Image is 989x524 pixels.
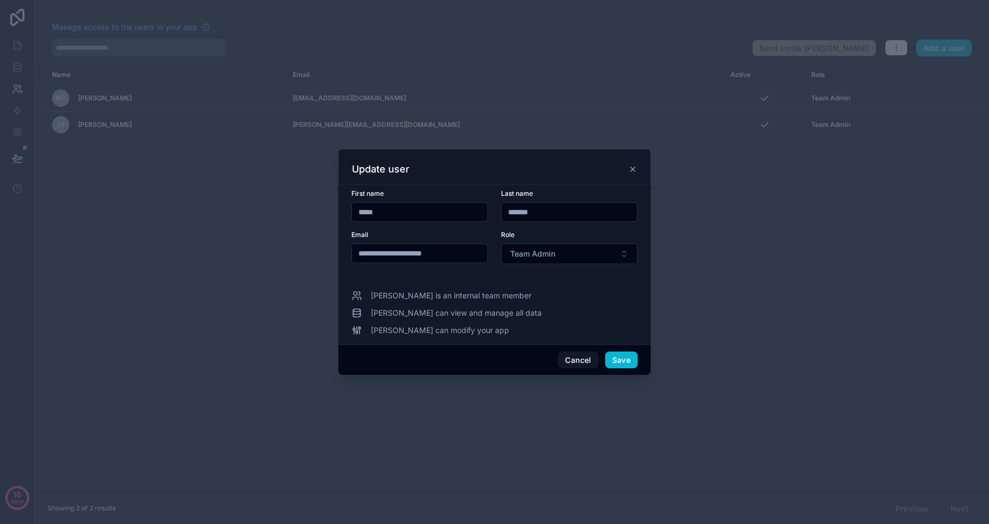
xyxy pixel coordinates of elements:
button: Cancel [558,352,598,369]
span: First name [351,189,384,197]
button: Save [605,352,638,369]
span: [PERSON_NAME] can modify your app [371,325,509,336]
span: Last name [501,189,533,197]
span: Role [501,231,515,239]
span: Email [351,231,368,239]
h3: Update user [352,163,409,176]
span: Team Admin [510,248,555,259]
span: [PERSON_NAME] can view and manage all data [371,308,542,318]
button: Select Button [501,244,638,264]
span: [PERSON_NAME] is an internal team member [371,290,531,301]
